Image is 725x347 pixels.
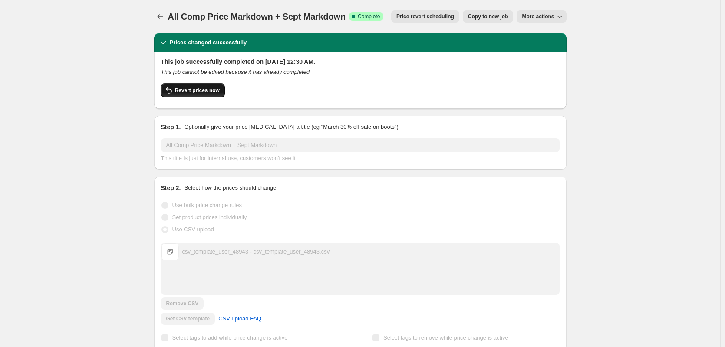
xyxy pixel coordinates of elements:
button: Copy to new job [463,10,514,23]
input: 30% off holiday sale [161,138,560,152]
span: Copy to new job [468,13,508,20]
span: CSV upload FAQ [218,314,261,323]
span: Select tags to add while price change is active [172,334,288,341]
div: csv_template_user_48943 - csv_template_user_48943.csv [182,247,330,256]
span: This title is just for internal use, customers won't see it [161,155,296,161]
span: Use CSV upload [172,226,214,233]
a: CSV upload FAQ [213,312,267,326]
span: All Comp Price Markdown + Sept Markdown [168,12,346,21]
p: Select how the prices should change [184,184,276,192]
button: Revert prices now [161,83,225,97]
span: More actions [522,13,554,20]
span: Use bulk price change rules [172,202,242,208]
i: This job cannot be edited because it has already completed. [161,69,311,75]
button: More actions [517,10,566,23]
span: Set product prices individually [172,214,247,220]
span: Revert prices now [175,87,220,94]
span: Price revert scheduling [396,13,454,20]
p: Optionally give your price [MEDICAL_DATA] a title (eg "March 30% off sale on boots") [184,123,398,131]
h2: Step 2. [161,184,181,192]
button: Price revert scheduling [391,10,459,23]
span: Select tags to remove while price change is active [383,334,508,341]
h2: Step 1. [161,123,181,131]
button: Price change jobs [154,10,166,23]
span: Complete [358,13,380,20]
h2: Prices changed successfully [170,38,247,47]
h2: This job successfully completed on [DATE] 12:30 AM. [161,57,560,66]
